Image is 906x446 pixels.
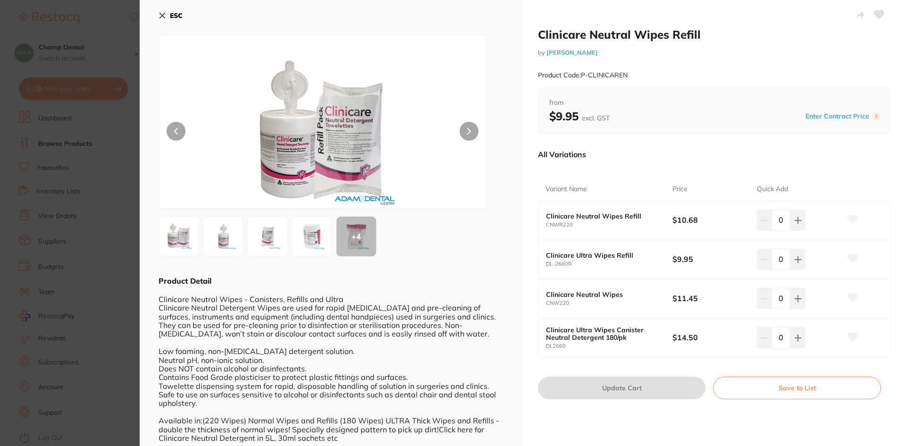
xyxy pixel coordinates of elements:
[162,219,196,253] img: TklDQVJFTi5qcGc
[546,252,660,259] b: Clinicare Ultra Wipes Refill
[336,217,376,256] div: + 4
[672,215,748,225] b: $10.68
[757,185,788,194] p: Quick Add
[295,219,329,253] img: MC5qcGc
[546,291,660,298] b: Clinicare Neutral Wipes
[170,11,183,20] b: ESC
[549,98,880,108] span: from
[546,343,672,349] small: DL2660
[538,49,891,56] small: by
[538,71,628,79] small: Product Code: P-CLINICAREN
[546,261,672,267] small: DL-2660R
[336,216,377,257] button: +4
[538,27,891,42] h2: Clinicare Neutral Wipes Refill
[159,286,504,442] div: Clinicare Neutral Wipes - Canisters, Refills and Ultra Clinicare Neutral Detergent Wipes are used...
[545,185,587,194] p: Variant Name
[582,114,610,122] span: excl. GST
[159,8,183,24] button: ESC
[251,219,285,253] img: MjAuanBn
[546,326,660,341] b: Clinicare Ultra Wipes Canister Neutral Detergent 180/pk
[159,276,211,286] b: Product Detail
[538,377,705,399] button: Update Cart
[538,150,586,159] p: All Variations
[549,109,610,123] b: $9.95
[206,219,240,253] img: MC5qcGc
[546,49,598,56] a: [PERSON_NAME]
[803,112,872,121] button: Enter Contract Price
[546,212,660,220] b: Clinicare Neutral Wipes Refill
[713,377,881,399] button: Save to List
[672,254,748,264] b: $9.95
[546,222,672,228] small: CNWR220
[225,59,421,208] img: TklDQVJFTi5qcGc
[872,112,880,120] label: i
[672,293,748,303] b: $11.45
[672,332,748,343] b: $14.50
[672,185,688,194] p: Price
[546,300,672,306] small: CNW220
